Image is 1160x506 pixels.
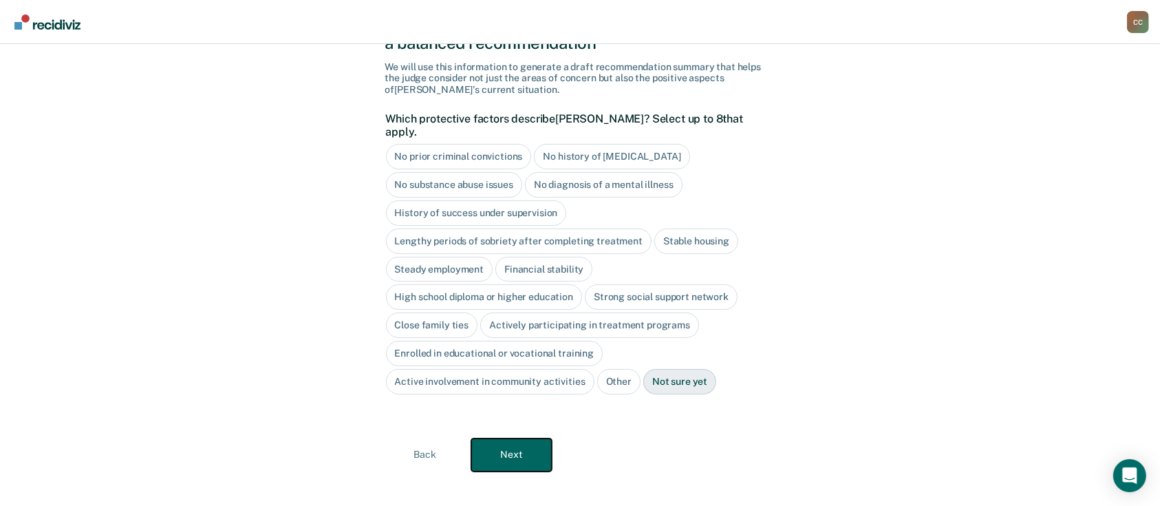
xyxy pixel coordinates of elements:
[386,112,768,138] label: Which protective factors describe [PERSON_NAME] ? Select up to 8 that apply.
[386,200,567,226] div: History of success under supervision
[386,284,583,310] div: High school diploma or higher education
[495,257,592,282] div: Financial stability
[534,144,689,169] div: No history of [MEDICAL_DATA]
[1127,11,1149,33] div: C C
[654,229,738,254] div: Stable housing
[643,369,716,394] div: Not sure yet
[1127,11,1149,33] button: Profile dropdown button
[480,313,699,338] div: Actively participating in treatment programs
[386,313,478,338] div: Close family ties
[386,257,493,282] div: Steady employment
[386,341,603,366] div: Enrolled in educational or vocational training
[385,61,775,96] div: We will use this information to generate a draft recommendation summary that helps the judge cons...
[385,439,466,472] button: Back
[1113,459,1146,492] div: Open Intercom Messenger
[525,172,683,198] div: No diagnosis of a mental illness
[386,229,652,254] div: Lengthy periods of sobriety after completing treatment
[386,369,594,394] div: Active involvement in community activities
[471,439,552,472] button: Next
[14,14,80,30] img: Recidiviz
[585,284,738,310] div: Strong social support network
[386,144,532,169] div: No prior criminal convictions
[386,172,523,198] div: No substance abuse issues
[597,369,641,394] div: Other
